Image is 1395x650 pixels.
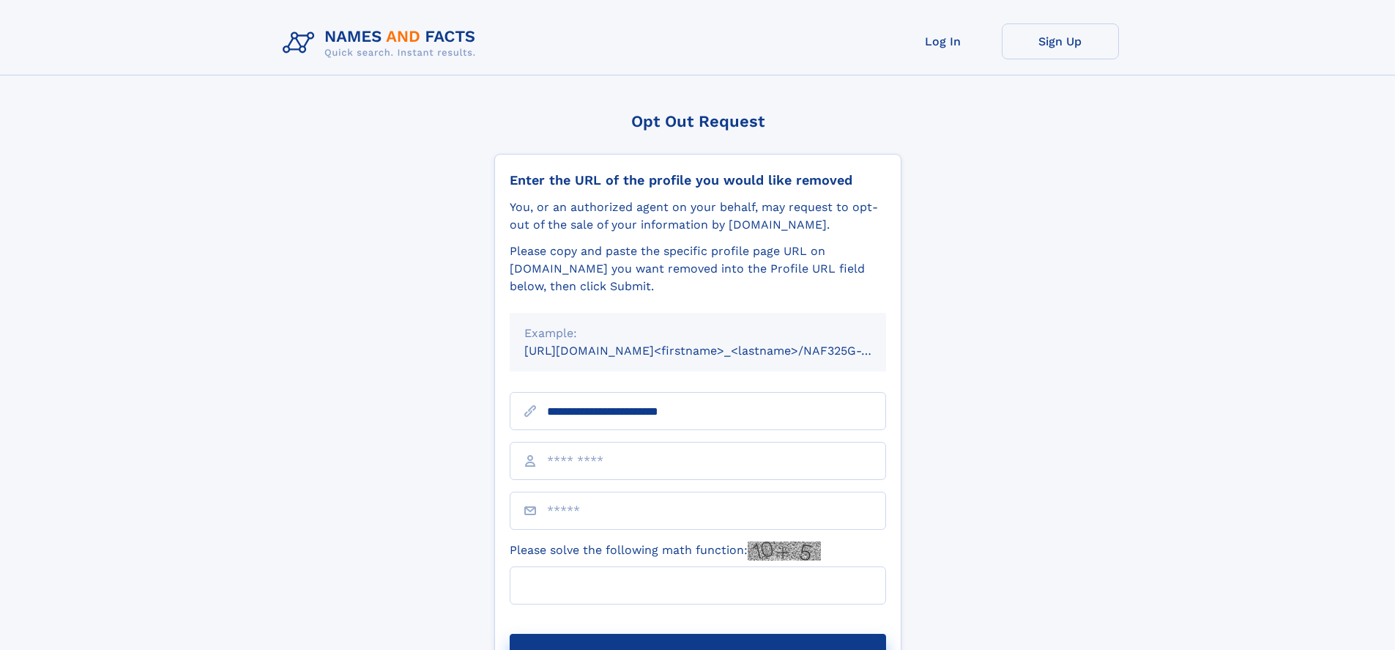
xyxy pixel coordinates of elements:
div: Please copy and paste the specific profile page URL on [DOMAIN_NAME] you want removed into the Pr... [510,243,886,295]
a: Log In [885,23,1002,59]
div: Enter the URL of the profile you would like removed [510,172,886,188]
small: [URL][DOMAIN_NAME]<firstname>_<lastname>/NAF325G-xxxxxxxx [524,344,914,358]
div: You, or an authorized agent on your behalf, may request to opt-out of the sale of your informatio... [510,199,886,234]
label: Please solve the following math function: [510,542,821,561]
div: Opt Out Request [494,112,901,130]
img: Logo Names and Facts [277,23,488,63]
a: Sign Up [1002,23,1119,59]
div: Example: [524,325,871,342]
